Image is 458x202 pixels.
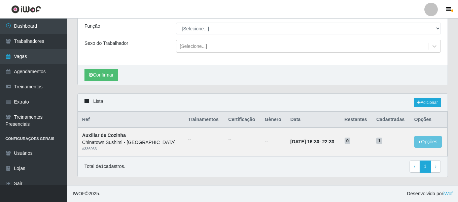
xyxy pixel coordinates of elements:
[224,112,260,128] th: Certificação
[345,138,351,144] span: 0
[82,139,180,146] div: Chinatown Sushimi - [GEOGRAPHIC_DATA]
[341,112,373,128] th: Restantes
[286,112,341,128] th: Data
[78,94,448,112] div: Lista
[84,23,100,30] label: Função
[11,5,41,13] img: CoreUI Logo
[261,127,286,156] td: --
[410,112,448,128] th: Opções
[184,112,224,128] th: Trainamentos
[443,191,453,196] a: iWof
[261,112,286,128] th: Gênero
[82,133,126,138] strong: Auxiliar de Cozinha
[407,190,453,197] span: Desenvolvido por
[414,98,441,107] a: Adicionar
[420,161,431,173] a: 1
[180,43,207,50] div: [Selecione...]
[414,136,442,148] button: Opções
[188,136,220,143] ul: --
[410,161,420,173] a: Previous
[78,112,184,128] th: Ref
[322,139,334,144] time: 22:30
[84,163,125,170] p: Total de 1 cadastros.
[290,139,319,144] time: [DATE] 16:30
[73,190,100,197] span: © 2025 .
[290,139,334,144] strong: -
[228,136,256,143] ul: --
[73,191,85,196] span: IWOF
[84,40,128,47] label: Sexo do Trabalhador
[84,69,118,81] button: Confirmar
[376,138,382,144] span: 1
[435,164,436,169] span: ›
[414,164,416,169] span: ‹
[82,146,180,152] div: # 336963
[430,161,441,173] a: Next
[372,112,410,128] th: Cadastradas
[410,161,441,173] nav: pagination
